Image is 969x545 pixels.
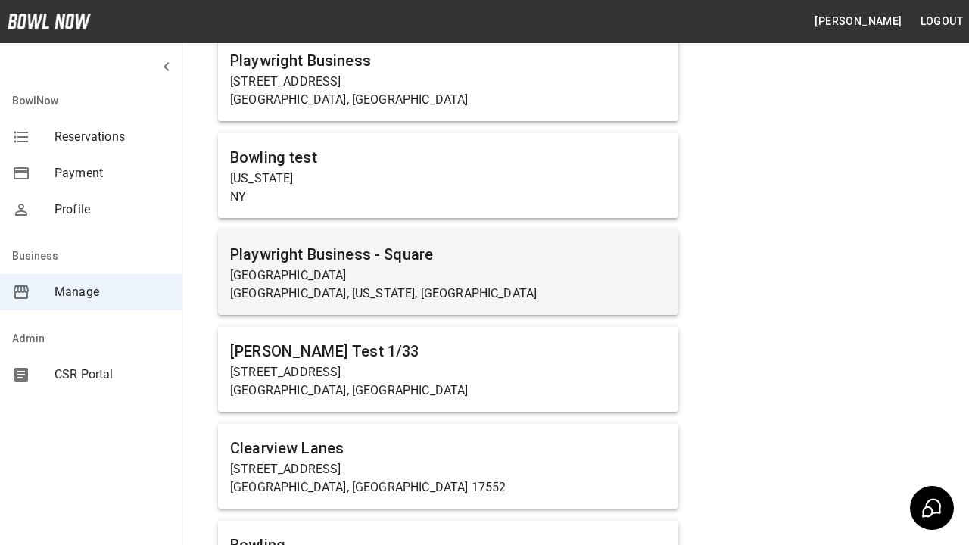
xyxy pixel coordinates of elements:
[230,73,666,91] p: [STREET_ADDRESS]
[230,91,666,109] p: [GEOGRAPHIC_DATA], [GEOGRAPHIC_DATA]
[230,285,666,303] p: [GEOGRAPHIC_DATA], [US_STATE], [GEOGRAPHIC_DATA]
[55,128,170,146] span: Reservations
[55,283,170,301] span: Manage
[55,164,170,182] span: Payment
[230,381,666,400] p: [GEOGRAPHIC_DATA], [GEOGRAPHIC_DATA]
[230,48,666,73] h6: Playwright Business
[8,14,91,29] img: logo
[914,8,969,36] button: Logout
[230,460,666,478] p: [STREET_ADDRESS]
[230,188,666,206] p: NY
[230,478,666,497] p: [GEOGRAPHIC_DATA], [GEOGRAPHIC_DATA] 17552
[230,363,666,381] p: [STREET_ADDRESS]
[55,366,170,384] span: CSR Portal
[55,201,170,219] span: Profile
[230,145,666,170] h6: Bowling test
[230,170,666,188] p: [US_STATE]
[230,266,666,285] p: [GEOGRAPHIC_DATA]
[809,8,908,36] button: [PERSON_NAME]
[230,436,666,460] h6: Clearview Lanes
[230,242,666,266] h6: Playwright Business - Square
[230,339,666,363] h6: [PERSON_NAME] Test 1/33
